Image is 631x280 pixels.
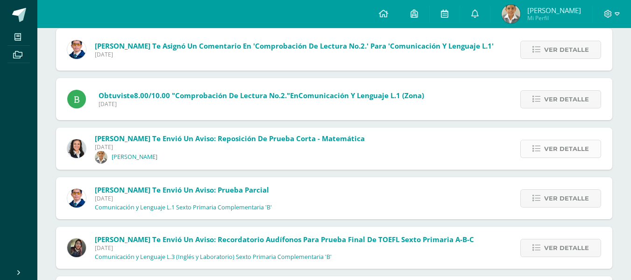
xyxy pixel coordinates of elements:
span: Ver detalle [544,140,589,158]
p: [PERSON_NAME] [112,153,157,161]
span: Mi Perfil [527,14,581,22]
p: Comunicación y Lenguaje L.3 (Inglés y Laboratorio) Sexto Primaria Complementaria 'B' [95,253,332,261]
span: Ver detalle [544,239,589,257]
span: [DATE] [95,50,494,58]
span: 8.00/10.00 [134,91,170,100]
img: b15e54589cdbd448c33dd63f135c9987.png [67,139,86,158]
span: [PERSON_NAME] te envió un aviso: Reposición de prueba corta - Matemática [95,134,365,143]
p: Comunicación y Lenguaje L.1 Sexto Primaria Complementaria 'B' [95,204,272,211]
span: Comunicación y Lenguaje L.1 (Zona) [298,91,424,100]
span: Ver detalle [544,190,589,207]
img: d538c66a31d02162dc5cf2d8f75264eb.png [502,5,520,23]
img: 059ccfba660c78d33e1d6e9d5a6a4bb6.png [67,189,86,208]
span: Ver detalle [544,41,589,58]
span: "Comprobación de lectura No.2." [172,91,290,100]
span: [PERSON_NAME] te envió un aviso: Recordatorio audífonos para prueba Final de TOEFL sexto Primaria... [95,235,474,244]
span: [PERSON_NAME] [527,6,581,15]
span: [DATE] [99,100,424,108]
span: Obtuviste en [99,91,424,100]
img: 0b01014f72de5c2679d4983a33557cbb.png [95,151,107,164]
span: [DATE] [95,143,365,151]
span: [PERSON_NAME] te envió un aviso: Prueba Parcial [95,185,269,194]
span: Ver detalle [544,91,589,108]
span: [PERSON_NAME] te asignó un comentario en 'Comprobación de lectura No.2.' para 'Comunicación y Len... [95,41,494,50]
img: 059ccfba660c78d33e1d6e9d5a6a4bb6.png [67,40,86,59]
span: [DATE] [95,244,474,252]
img: f727c7009b8e908c37d274233f9e6ae1.png [67,238,86,257]
span: [DATE] [95,194,272,202]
